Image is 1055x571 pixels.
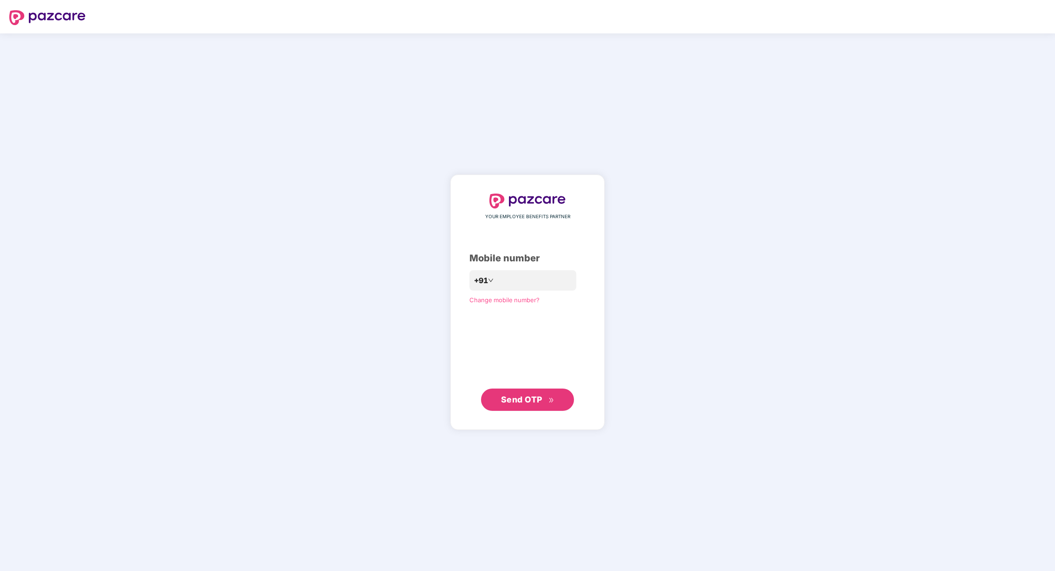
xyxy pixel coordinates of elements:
span: +91 [474,275,488,286]
img: logo [489,194,566,208]
a: Change mobile number? [469,296,540,304]
img: logo [9,10,86,25]
div: Mobile number [469,251,586,266]
span: YOUR EMPLOYEE BENEFITS PARTNER [485,213,570,221]
button: Send OTPdouble-right [481,389,574,411]
span: double-right [548,397,554,403]
span: down [488,278,494,283]
span: Send OTP [501,395,542,404]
